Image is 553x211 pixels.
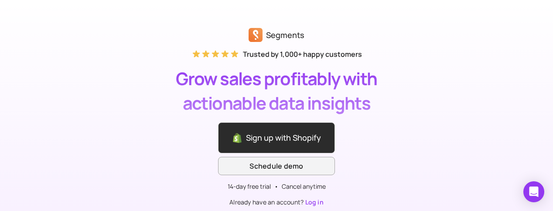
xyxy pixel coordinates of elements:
p: Trusted by 1,000+ happy customers [243,49,362,59]
p: 14-day free trial [228,182,271,191]
p: Cancel anytime [282,182,326,191]
div: Open Intercom Messenger [523,181,544,202]
p: Grow sales profitably with actionable data insights [146,66,407,115]
span: • [274,182,278,191]
a: Sign up with Shopify [218,122,335,153]
p: Segments [266,29,304,41]
a: Log in [305,198,324,206]
a: Schedule demo [218,157,335,175]
img: Shopify logo [232,133,242,144]
p: Already have an account? [218,198,335,207]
